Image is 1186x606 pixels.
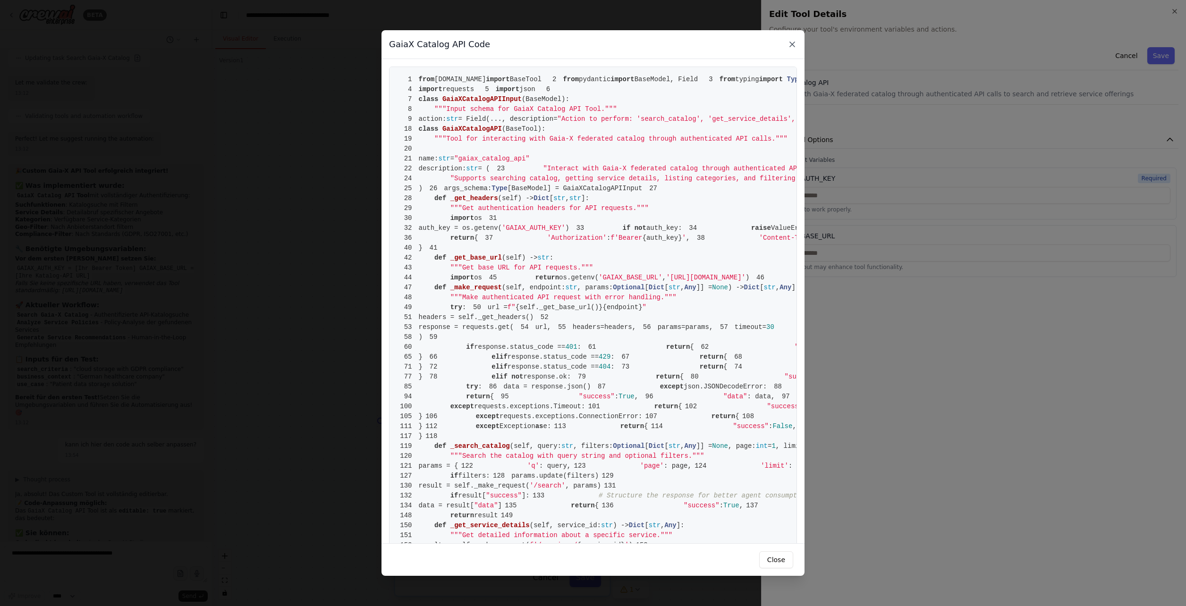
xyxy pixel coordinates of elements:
[397,194,419,203] span: 28
[446,115,458,123] span: str
[685,284,696,291] span: Any
[551,322,573,332] span: 55
[622,224,630,232] span: if
[735,76,759,83] span: typing
[466,393,490,400] span: return
[397,422,423,430] span: }
[581,194,589,202] span: ]:
[502,284,506,291] span: (
[599,274,662,281] span: 'GAIAX_BASE_URL'
[666,343,690,351] span: return
[419,155,439,162] span: name:
[423,431,444,441] span: 118
[603,303,643,311] span: {endpoint}
[442,85,474,93] span: requests
[649,442,665,450] span: Dict
[764,284,776,291] span: str
[434,105,617,113] span: """Input schema for GaiaX Catalog API Tool."""
[476,422,500,430] span: except
[450,284,502,291] span: _make_request
[654,403,678,410] span: return
[516,303,603,311] span: {self._get_base_url()}
[680,442,684,450] span: ,
[482,382,504,392] span: 86
[550,254,553,261] span: :
[423,421,444,431] span: 112
[796,421,818,431] span: 115
[727,362,749,372] span: 74
[735,412,739,420] span: {
[767,403,803,410] span: "success"
[423,184,444,194] span: 26
[450,303,462,311] span: try
[698,75,720,84] span: 3
[686,234,690,242] span: ,
[644,284,648,291] span: [
[573,442,613,450] span: , filters:
[397,283,419,293] span: 47
[769,422,772,430] span: :
[502,125,506,133] span: (
[397,114,419,124] span: 9
[535,422,543,430] span: as
[591,382,612,392] span: 87
[538,254,550,261] span: str
[643,184,664,194] span: 27
[643,303,646,311] span: "
[397,75,419,84] span: 1
[397,353,423,361] span: }
[442,95,522,103] span: GaiaXCatalogAPIInput
[397,94,419,104] span: 7
[397,402,419,412] span: 100
[389,38,490,51] h3: GaiaX Catalog API Code
[543,165,999,172] span: "Interact with Gaia-X federated catalog through authenticated API calls to search and retrieve se...
[397,144,419,154] span: 20
[538,125,546,133] span: ):
[419,85,442,93] span: import
[712,284,728,291] span: None
[682,234,686,242] span: '
[551,421,573,431] span: 113
[397,362,419,372] span: 71
[423,362,444,372] span: 72
[565,343,577,351] span: 401
[434,284,446,291] span: def
[397,373,423,380] span: }
[682,223,704,233] span: 34
[450,155,454,162] span: =
[662,274,666,281] span: ,
[571,372,593,382] span: 79
[419,224,502,232] span: auth_key = os.getenv(
[397,332,419,342] span: 58
[397,441,419,451] span: 119
[508,303,516,311] span: f"
[397,263,419,273] span: 43
[712,412,735,420] span: return
[434,76,486,83] span: [DOMAIN_NAME]
[502,254,506,261] span: (
[581,342,603,352] span: 61
[547,234,607,242] span: 'Authorization'
[397,342,419,352] span: 60
[535,84,557,94] span: 6
[506,125,537,133] span: BaseTool
[613,442,644,450] span: Optional
[397,203,419,213] span: 29
[733,422,769,430] span: "success"
[397,382,419,392] span: 85
[728,284,744,291] span: ) ->
[491,353,508,361] span: elif
[664,442,668,450] span: [
[563,76,579,83] span: from
[397,333,423,341] span: )
[613,284,644,291] span: Optional
[442,125,502,133] span: GaiaXCatalogAPI
[565,284,577,291] span: str
[723,353,727,361] span: {
[397,213,419,223] span: 30
[500,422,535,430] span: Exception
[458,115,558,123] span: = Field(..., description=
[419,115,447,123] span: action:
[669,442,680,450] span: str
[397,312,419,322] span: 51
